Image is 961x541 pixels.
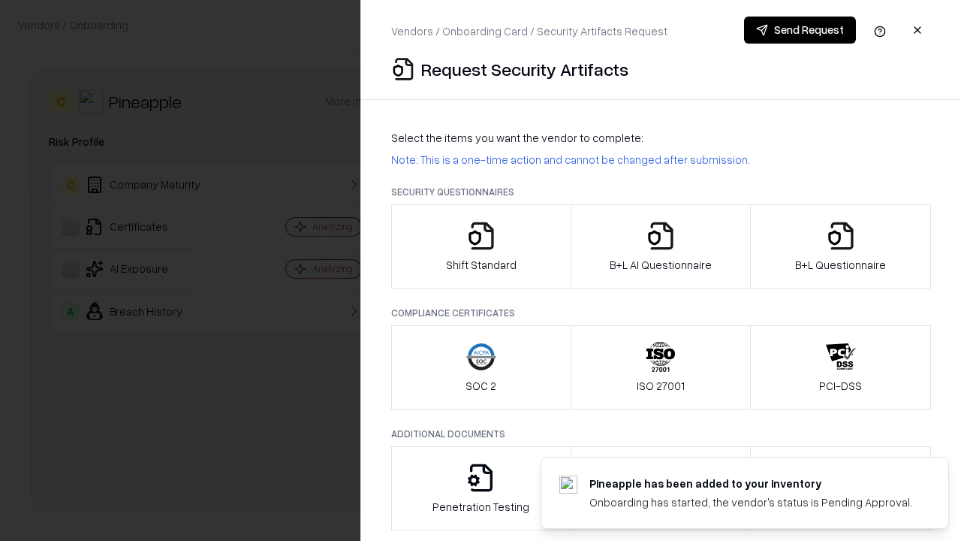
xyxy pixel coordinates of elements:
p: SOC 2 [465,378,496,394]
p: Shift Standard [446,257,517,273]
button: ISO 27001 [571,325,752,410]
button: Data Processing Agreement [750,446,931,530]
p: B+L AI Questionnaire [610,257,712,273]
p: B+L Questionnaire [795,257,886,273]
button: Privacy Policy [571,446,752,530]
p: Vendors / Onboarding Card / Security Artifacts Request [391,23,667,39]
p: Note: This is a one-time action and cannot be changed after submission. [391,152,931,168]
button: PCI-DSS [750,325,931,410]
p: Additional Documents [391,428,931,440]
p: Security Questionnaires [391,186,931,198]
div: Pineapple has been added to your inventory [589,476,912,491]
div: Onboarding has started, the vendor's status is Pending Approval. [589,494,912,510]
button: B+L Questionnaire [750,204,931,289]
button: Send Request [744,17,856,44]
p: Request Security Artifacts [421,57,628,81]
p: ISO 27001 [637,378,685,394]
button: Penetration Testing [391,446,571,530]
button: SOC 2 [391,325,571,410]
p: Select the items you want the vendor to complete: [391,130,931,146]
button: B+L AI Questionnaire [571,204,752,289]
button: Shift Standard [391,204,571,289]
p: PCI-DSS [819,378,862,394]
p: Penetration Testing [432,499,529,515]
img: pineappleenergy.com [559,476,577,494]
p: Compliance Certificates [391,307,931,319]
